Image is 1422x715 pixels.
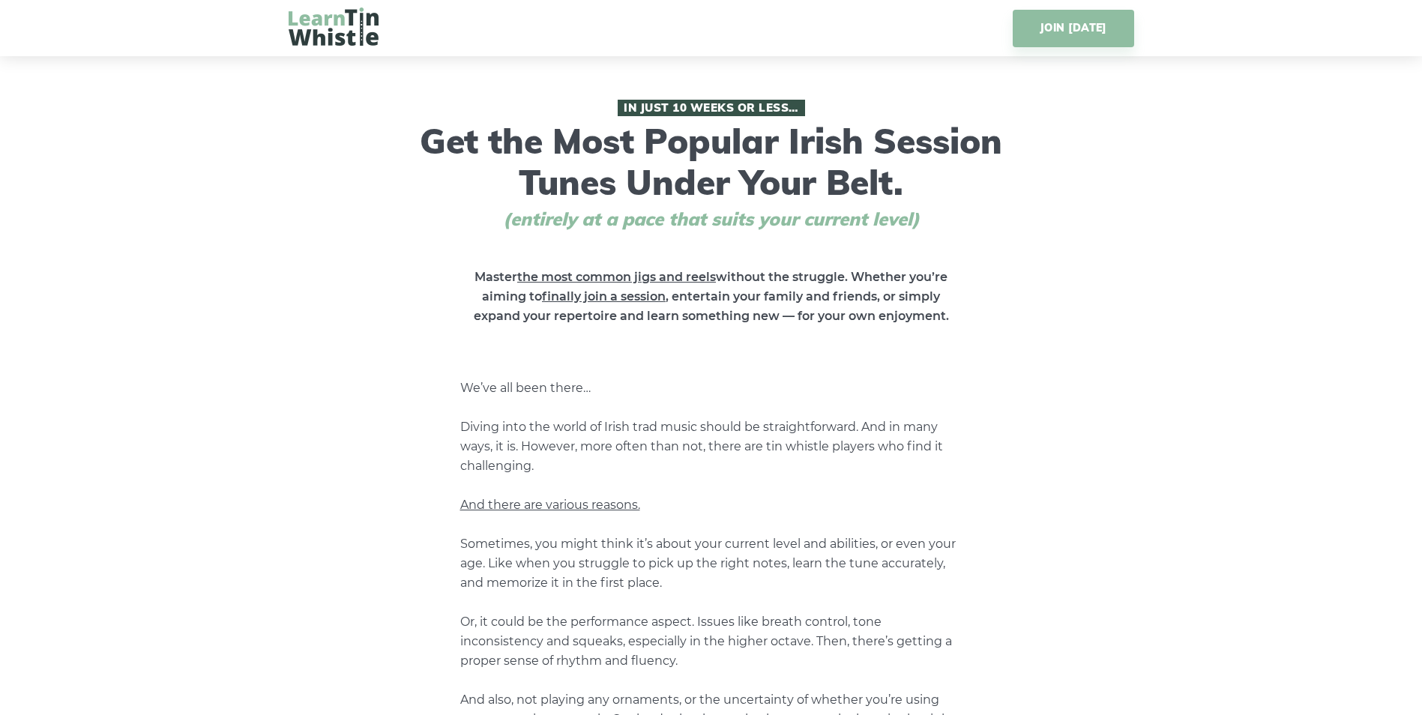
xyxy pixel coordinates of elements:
span: And there are various reasons. [460,498,640,512]
span: (entirely at a pace that suits your current level) [475,208,948,230]
h1: Get the Most Popular Irish Session Tunes Under Your Belt. [415,100,1007,230]
span: the most common jigs and reels [517,270,716,284]
img: LearnTinWhistle.com [289,7,379,46]
span: In Just 10 Weeks or Less… [618,100,805,116]
strong: Master without the struggle. Whether you’re aiming to , entertain your family and friends, or sim... [474,270,949,323]
span: finally join a session [542,289,666,304]
a: JOIN [DATE] [1013,10,1133,47]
